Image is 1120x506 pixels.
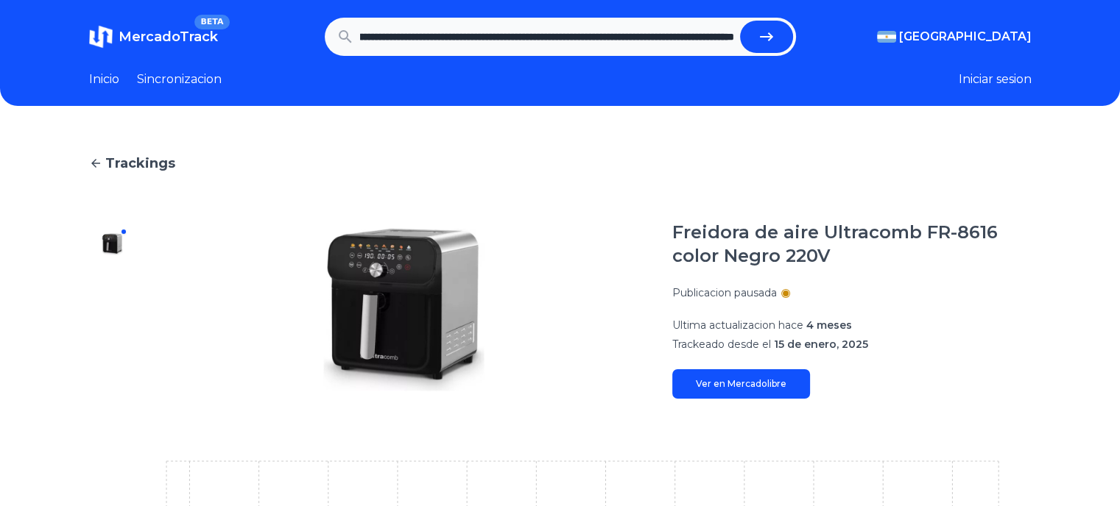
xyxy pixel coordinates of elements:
a: Sincronizacion [137,71,222,88]
a: Ver en Mercadolibre [672,369,810,399]
span: [GEOGRAPHIC_DATA] [899,28,1032,46]
img: Freidora de aire Ultracomb FR-8616 color Negro 220V [166,221,643,399]
span: 15 de enero, 2025 [774,338,868,351]
span: BETA [194,15,229,29]
img: MercadoTrack [89,25,113,49]
img: Argentina [877,31,896,43]
button: [GEOGRAPHIC_DATA] [877,28,1032,46]
button: Iniciar sesion [959,71,1032,88]
a: Inicio [89,71,119,88]
span: Trackeado desde el [672,338,771,351]
h1: Freidora de aire Ultracomb FR-8616 color Negro 220V [672,221,1032,268]
a: Trackings [89,153,1032,174]
span: Trackings [105,153,175,174]
span: 4 meses [806,318,852,332]
p: Publicacion pausada [672,285,777,300]
img: Freidora de aire Ultracomb FR-8616 color Negro 220V [101,232,124,256]
span: Ultima actualizacion hace [672,318,803,332]
a: MercadoTrackBETA [89,25,218,49]
span: MercadoTrack [119,29,218,45]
